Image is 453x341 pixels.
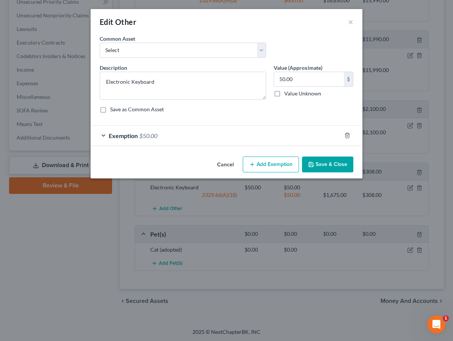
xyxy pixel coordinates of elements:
[109,132,138,139] span: Exemption
[211,157,240,172] button: Cancel
[348,17,353,26] button: ×
[274,72,344,86] input: 0.00
[302,157,353,172] button: Save & Close
[100,17,136,27] div: Edit Other
[427,315,445,333] iframe: Intercom live chat
[110,106,164,113] label: Save as Common Asset
[284,90,321,97] label: Value Unknown
[100,65,127,71] span: Description
[139,132,157,139] span: $50.00
[100,35,135,43] label: Common Asset
[243,157,299,172] button: Add Exemption
[274,64,322,72] label: Value (Approximate)
[443,315,449,321] span: 1
[344,72,353,86] div: $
